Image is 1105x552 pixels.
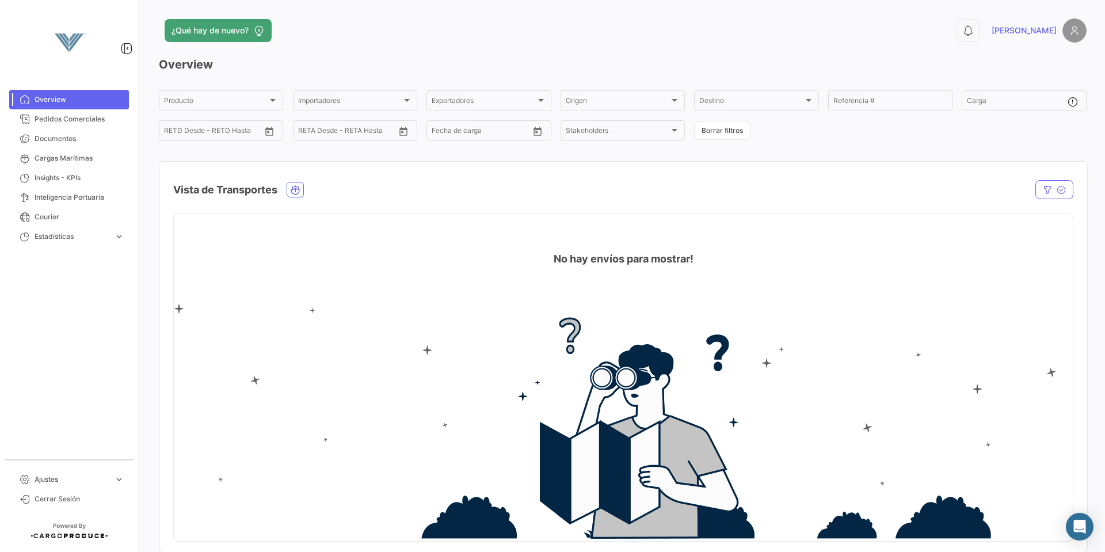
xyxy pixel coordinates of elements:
span: Cargas Marítimas [35,153,124,163]
input: Desde [298,128,319,136]
button: ¿Qué hay de nuevo? [165,19,272,42]
a: Documentos [9,129,129,149]
span: Producto [164,98,268,106]
span: ¿Qué hay de nuevo? [172,25,249,36]
h4: No hay envíos para mostrar! [554,251,694,267]
span: Cerrar Sesión [35,494,124,504]
div: Abrir Intercom Messenger [1066,513,1093,540]
a: Overview [9,90,129,109]
input: Hasta [193,128,239,136]
button: Open calendar [529,123,546,140]
span: expand_more [114,474,124,485]
a: Inteligencia Portuaria [9,188,129,207]
span: Stakeholders [566,128,669,136]
span: Inteligencia Portuaria [35,192,124,203]
input: Desde [164,128,185,136]
h4: Vista de Transportes [173,182,277,198]
span: Documentos [35,134,124,144]
a: Cargas Marítimas [9,149,129,168]
a: Pedidos Comerciales [9,109,129,129]
a: Insights - KPIs [9,168,129,188]
h3: Overview [159,56,1087,73]
input: Desde [432,128,452,136]
span: Pedidos Comerciales [35,114,124,124]
img: no-info.png [174,304,1073,539]
a: Courier [9,207,129,227]
span: Estadísticas [35,231,109,242]
span: Courier [35,212,124,222]
span: Exportadores [432,98,535,106]
span: Insights - KPIs [35,173,124,183]
input: Hasta [327,128,373,136]
span: [PERSON_NAME] [992,25,1057,36]
span: Importadores [298,98,402,106]
span: Origen [566,98,669,106]
button: Open calendar [261,123,278,140]
span: Overview [35,94,124,105]
span: expand_more [114,231,124,242]
button: Open calendar [395,123,412,140]
span: Destino [699,98,803,106]
span: Ajustes [35,474,109,485]
img: placeholder-user.png [1062,18,1087,43]
button: Borrar filtros [694,121,750,140]
button: Ocean [287,182,303,197]
img: vanguard-logo.png [40,14,98,71]
input: Hasta [460,128,506,136]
